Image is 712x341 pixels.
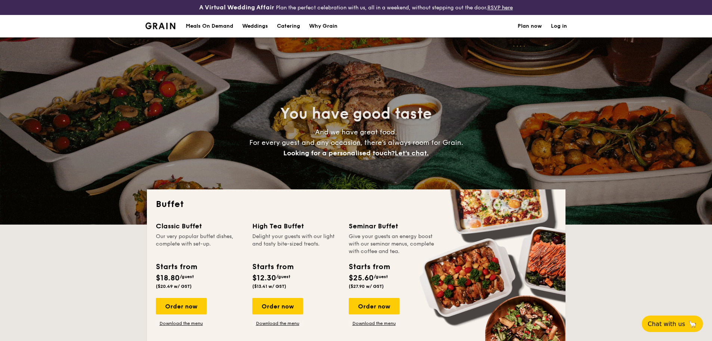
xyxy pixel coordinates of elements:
[349,284,384,289] span: ($27.90 w/ GST)
[252,233,340,255] div: Delight your guests with our light and tasty bite-sized treats.
[648,320,685,328] span: Chat with us
[395,149,429,157] span: Let's chat.
[252,284,286,289] span: ($13.41 w/ GST)
[252,261,293,273] div: Starts from
[156,198,557,210] h2: Buffet
[252,274,276,283] span: $12.30
[349,233,436,255] div: Give your guests an energy boost with our seminar menus, complete with coffee and tea.
[242,15,268,37] div: Weddings
[551,15,567,37] a: Log in
[305,15,342,37] a: Why Grain
[349,274,374,283] span: $25.60
[252,320,303,326] a: Download the menu
[156,284,192,289] span: ($20.49 w/ GST)
[141,3,571,12] div: Plan the perfect celebration with us, all in a weekend, without stepping out the door.
[156,233,243,255] div: Our very popular buffet dishes, complete with set-up.
[238,15,272,37] a: Weddings
[688,320,697,328] span: 🦙
[145,22,176,29] a: Logotype
[145,22,176,29] img: Grain
[349,261,389,273] div: Starts from
[309,15,337,37] div: Why Grain
[518,15,542,37] a: Plan now
[156,298,207,314] div: Order now
[349,298,400,314] div: Order now
[199,3,274,12] h4: A Virtual Wedding Affair
[349,221,436,231] div: Seminar Buffet
[180,274,194,279] span: /guest
[156,261,197,273] div: Starts from
[272,15,305,37] a: Catering
[374,274,388,279] span: /guest
[487,4,513,11] a: RSVP here
[252,298,303,314] div: Order now
[181,15,238,37] a: Meals On Demand
[252,221,340,231] div: High Tea Buffet
[349,320,400,326] a: Download the menu
[642,316,703,332] button: Chat with us🦙
[156,320,207,326] a: Download the menu
[156,274,180,283] span: $18.80
[276,274,290,279] span: /guest
[277,15,300,37] h1: Catering
[156,221,243,231] div: Classic Buffet
[186,15,233,37] div: Meals On Demand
